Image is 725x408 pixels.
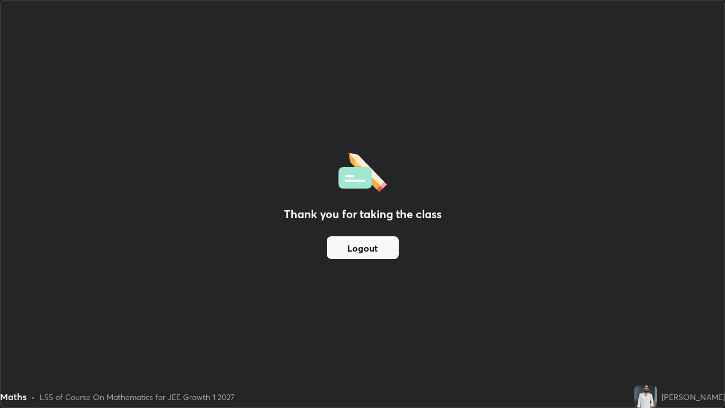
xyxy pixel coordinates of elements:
h2: Thank you for taking the class [284,206,442,223]
button: Logout [327,236,399,259]
div: • [31,391,35,403]
img: offlineFeedback.1438e8b3.svg [338,149,387,192]
div: L55 of Course On Mathematics for JEE Growth 1 2027 [40,391,234,403]
img: 5223b9174de944a8bbe79a13f0b6fb06.jpg [634,385,657,408]
div: [PERSON_NAME] [662,391,725,403]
